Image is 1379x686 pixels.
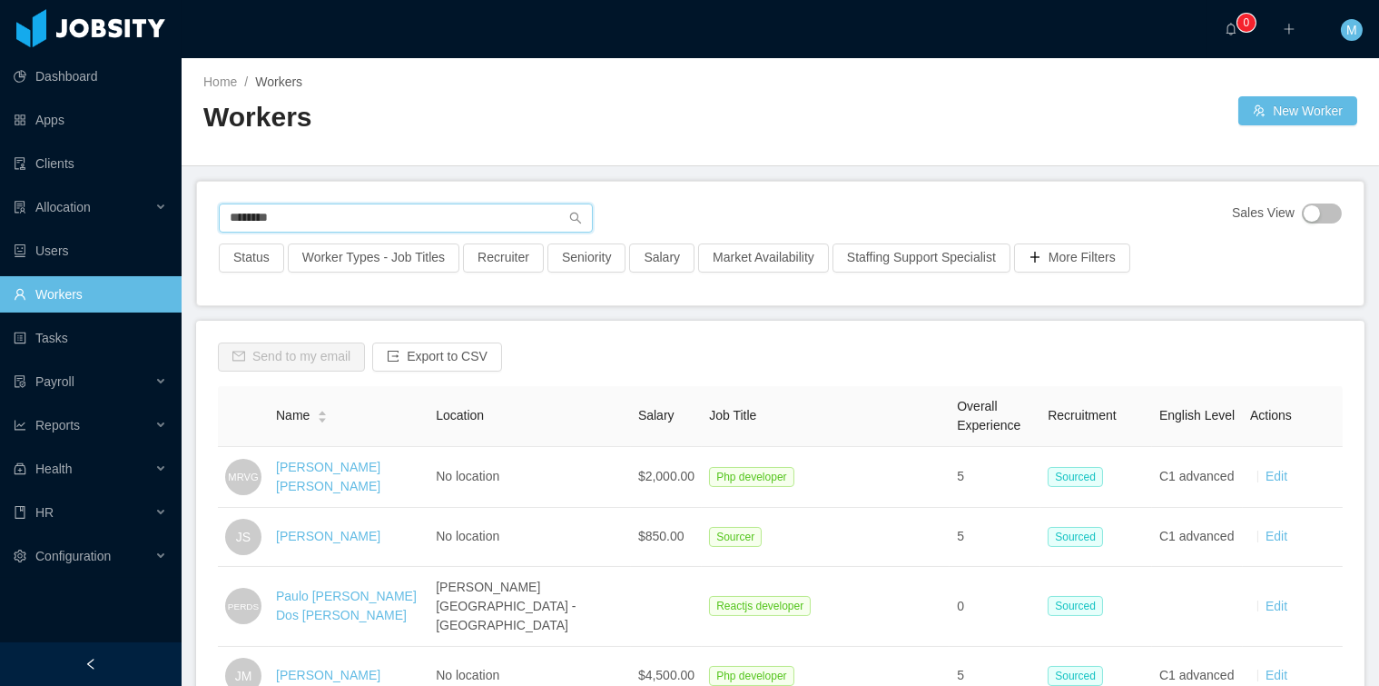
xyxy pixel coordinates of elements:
[709,666,793,686] span: Php developer
[1159,408,1235,423] span: English Level
[14,145,167,182] a: icon: auditClients
[35,374,74,389] span: Payroll
[228,462,258,492] span: MRVG
[14,201,26,214] i: icon: solution
[1346,19,1357,41] span: M
[1232,204,1295,224] span: Sales View
[14,550,26,562] i: icon: setting
[832,244,1010,273] button: Staffing Support Specialist
[35,549,111,563] span: Configuration
[1152,447,1243,508] td: C1 advanced
[35,418,80,432] span: Reports
[317,408,328,421] div: Sort
[14,320,167,356] a: icon: profileTasks
[203,75,237,89] a: Home
[436,408,484,423] span: Location
[14,102,167,138] a: icon: appstoreApps
[318,415,328,421] i: icon: caret-down
[35,200,91,214] span: Allocation
[14,375,26,388] i: icon: file-protect
[14,233,167,269] a: icon: robotUsers
[255,75,302,89] span: Workers
[1048,668,1110,682] a: Sourced
[547,244,625,273] button: Seniority
[276,460,380,493] a: [PERSON_NAME] [PERSON_NAME]
[709,408,756,423] span: Job Title
[428,447,631,508] td: No location
[629,244,694,273] button: Salary
[1283,23,1295,35] i: icon: plus
[950,567,1040,647] td: 0
[203,99,781,136] h2: Workers
[463,244,544,273] button: Recruiter
[957,399,1020,432] span: Overall Experience
[288,244,459,273] button: Worker Types - Job Titles
[638,469,694,483] span: $2,000.00
[428,567,631,647] td: [PERSON_NAME] [GEOGRAPHIC_DATA] - [GEOGRAPHIC_DATA]
[428,508,631,567] td: No location
[709,467,793,487] span: Php developer
[14,58,167,94] a: icon: pie-chartDashboard
[709,596,811,616] span: Reactjs developer
[1152,508,1243,567] td: C1 advanced
[318,409,328,414] i: icon: caret-up
[638,529,685,543] span: $850.00
[709,527,762,547] span: Sourcer
[14,462,26,475] i: icon: medicine-box
[276,406,310,425] span: Name
[1266,529,1287,543] a: Edit
[1250,408,1292,423] span: Actions
[1266,668,1287,682] a: Edit
[1048,467,1103,487] span: Sourced
[276,529,380,543] a: [PERSON_NAME]
[276,668,380,682] a: [PERSON_NAME]
[1048,469,1110,483] a: Sourced
[372,343,502,372] button: icon: exportExport to CSV
[1225,23,1237,35] i: icon: bell
[950,508,1040,567] td: 5
[228,593,259,619] span: PERDS
[1048,598,1110,612] a: Sourced
[1048,529,1110,543] a: Sourced
[569,212,582,224] i: icon: search
[276,589,417,622] a: Paulo [PERSON_NAME] Dos [PERSON_NAME]
[1238,96,1357,125] button: icon: usergroup-addNew Worker
[1048,408,1116,423] span: Recruitment
[35,462,72,476] span: Health
[1048,596,1103,616] span: Sourced
[1014,244,1130,273] button: icon: plusMore Filters
[698,244,829,273] button: Market Availability
[14,419,26,432] i: icon: line-chart
[638,408,675,423] span: Salary
[1266,469,1287,483] a: Edit
[219,244,284,273] button: Status
[638,668,694,682] span: $4,500.00
[244,75,248,89] span: /
[1237,14,1256,32] sup: 0
[14,506,26,519] i: icon: book
[1048,666,1103,686] span: Sourced
[35,505,54,520] span: HR
[236,519,251,555] span: JS
[1266,599,1287,613] a: Edit
[950,447,1040,508] td: 5
[14,276,167,313] a: icon: userWorkers
[1048,527,1103,547] span: Sourced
